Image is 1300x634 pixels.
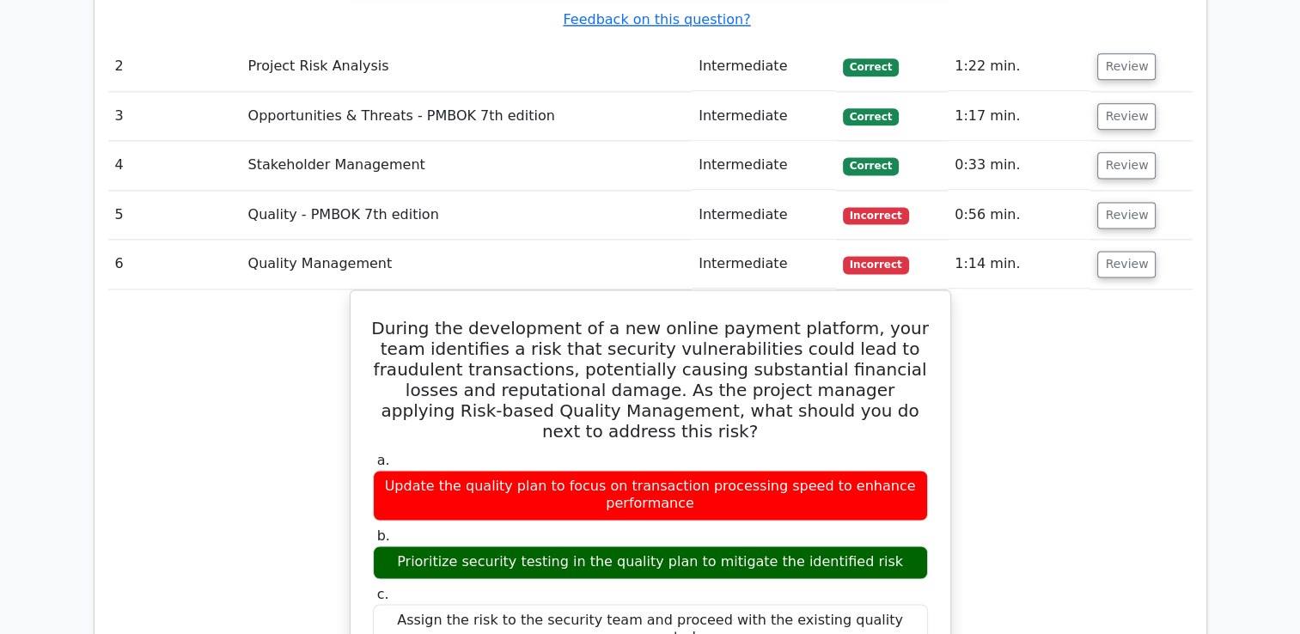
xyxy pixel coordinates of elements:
[1097,103,1156,130] button: Review
[108,42,241,91] td: 2
[948,240,1090,289] td: 1:14 min.
[108,141,241,190] td: 4
[843,207,909,224] span: Incorrect
[1097,202,1156,229] button: Review
[563,11,750,27] a: Feedback on this question?
[843,58,899,76] span: Correct
[843,256,909,273] span: Incorrect
[843,157,899,174] span: Correct
[241,92,693,141] td: Opportunities & Threats - PMBOK 7th edition
[373,470,928,521] div: Update the quality plan to focus on transaction processing speed to enhance performance
[377,527,390,544] span: b.
[241,240,693,289] td: Quality Management
[241,141,693,190] td: Stakeholder Management
[108,240,241,289] td: 6
[241,191,693,240] td: Quality - PMBOK 7th edition
[377,586,389,602] span: c.
[692,240,836,289] td: Intermediate
[1097,251,1156,277] button: Review
[241,42,693,91] td: Project Risk Analysis
[948,42,1090,91] td: 1:22 min.
[692,141,836,190] td: Intermediate
[692,92,836,141] td: Intermediate
[948,92,1090,141] td: 1:17 min.
[948,191,1090,240] td: 0:56 min.
[373,546,928,579] div: Prioritize security testing in the quality plan to mitigate the identified risk
[108,191,241,240] td: 5
[1097,53,1156,80] button: Review
[692,42,836,91] td: Intermediate
[371,318,930,442] h5: During the development of a new online payment platform, your team identifies a risk that securit...
[108,92,241,141] td: 3
[1097,152,1156,179] button: Review
[948,141,1090,190] td: 0:33 min.
[692,191,836,240] td: Intermediate
[843,108,899,125] span: Correct
[377,452,390,468] span: a.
